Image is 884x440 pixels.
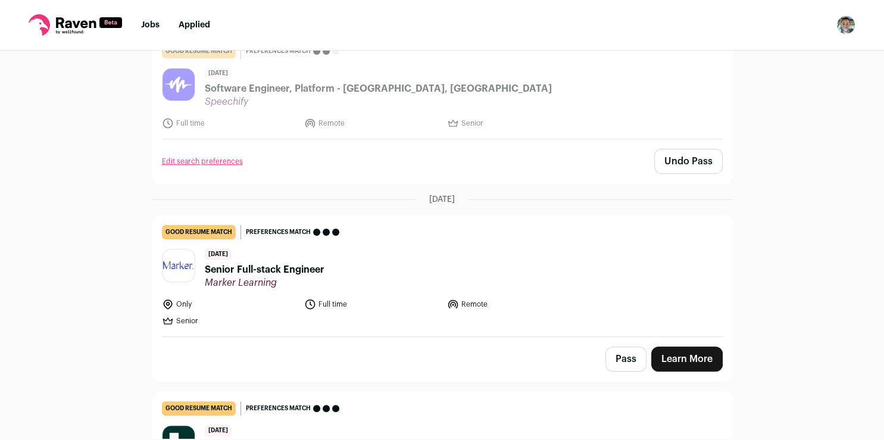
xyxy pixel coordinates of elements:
span: Preferences match [246,402,311,414]
span: [DATE] [205,68,232,79]
span: Preferences match [246,226,311,238]
a: Applied [179,21,210,29]
span: Software Engineer, Platform - [GEOGRAPHIC_DATA], [GEOGRAPHIC_DATA] [205,82,552,96]
li: Senior [162,315,298,327]
span: Preferences match [246,45,311,57]
span: [DATE] [429,194,455,205]
a: Learn More [651,347,723,372]
a: Edit search preferences [162,157,243,166]
span: [DATE] [205,249,232,260]
img: 19917917-medium_jpg [836,15,855,35]
li: Senior [447,117,583,129]
li: Full time [162,117,298,129]
span: Speechify [205,96,552,108]
a: good resume match Preferences match [DATE] Software Engineer, Platform - [GEOGRAPHIC_DATA], [GEOG... [152,35,732,139]
span: [DATE] [205,425,232,436]
li: Full time [304,298,440,310]
li: Remote [304,117,440,129]
div: good resume match [162,401,236,416]
div: good resume match [162,225,236,239]
button: Open dropdown [836,15,855,35]
span: Marker Learning [205,277,324,289]
li: Remote [447,298,583,310]
div: good resume match [162,44,236,58]
a: Jobs [141,21,160,29]
img: 72ce50523db22b74ae82d339a3cf3b12a7aa891fe2fcae2d3c7863f8c06628ef.png [163,260,195,272]
img: 59b05ed76c69f6ff723abab124283dfa738d80037756823f9fc9e3f42b66bce3.jpg [163,68,195,101]
button: Undo Pass [654,149,723,174]
span: Senior Full-stack Engineer [205,263,324,277]
button: Pass [605,347,646,372]
a: good resume match Preferences match [DATE] Senior Full-stack Engineer Marker Learning Only Full t... [152,216,732,336]
li: Only [162,298,298,310]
